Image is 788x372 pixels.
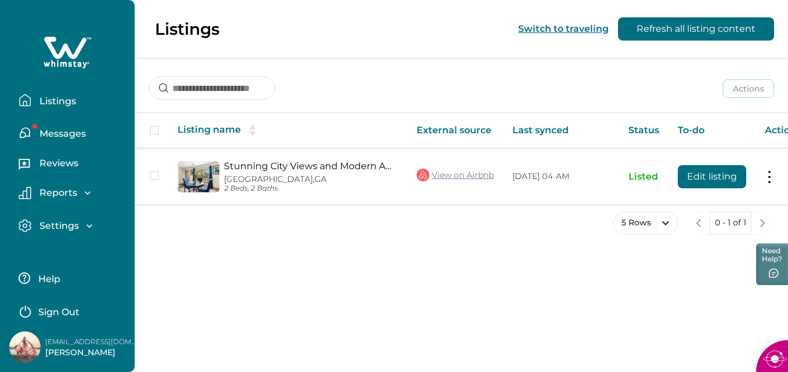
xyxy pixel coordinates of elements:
button: Actions [723,79,774,98]
img: Whimstay Host [9,331,41,363]
th: External source [407,113,503,148]
p: [GEOGRAPHIC_DATA], GA [224,174,398,184]
button: Reports [19,187,125,199]
a: Stunning City Views and Modern Amenities - Cozy Stylish Retreat [224,161,398,172]
button: Reviews [19,154,125,177]
p: Listings [155,19,219,39]
button: sorting [241,125,264,136]
p: Listings [36,96,76,107]
button: Messages [19,121,125,144]
p: 0 - 1 of 1 [715,217,746,229]
a: View on Airbnb [417,167,494,183]
th: Last synced [503,113,619,148]
p: Reviews [36,158,78,169]
p: [PERSON_NAME] [45,347,138,359]
p: Messages [36,128,86,140]
p: 2 Beds, 2 Baths [224,184,398,193]
button: Refresh all listing content [618,17,774,41]
p: Reports [36,187,77,199]
p: Help [35,273,60,285]
img: propertyImage_Stunning City Views and Modern Amenities - Cozy Stylish Retreat [178,161,219,192]
th: Listing name [168,113,407,148]
button: previous page [687,211,710,235]
button: Listings [19,89,125,112]
button: Switch to traveling [518,23,609,34]
p: [DATE] 04 AM [512,171,610,183]
button: Edit listing [678,165,746,188]
p: Settings [36,220,79,232]
button: 0 - 1 of 1 [710,211,751,235]
p: [EMAIL_ADDRESS][DOMAIN_NAME] [45,336,138,348]
button: 5 Rows [613,211,678,235]
button: Settings [19,219,125,232]
p: Sign Out [38,307,79,318]
th: To-do [668,113,756,148]
p: Listed [628,171,659,183]
button: Sign Out [19,299,121,322]
button: Help [19,267,121,290]
button: next page [751,211,774,235]
th: Status [619,113,668,148]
